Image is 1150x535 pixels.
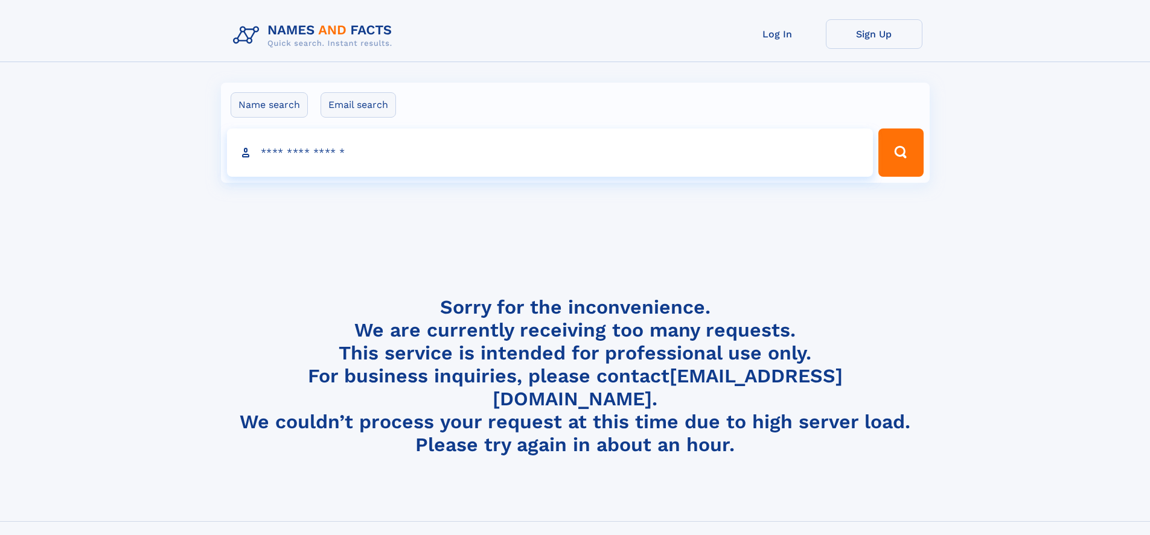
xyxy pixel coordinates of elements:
[493,364,843,410] a: [EMAIL_ADDRESS][DOMAIN_NAME]
[729,19,826,49] a: Log In
[321,92,396,118] label: Email search
[228,19,402,52] img: Logo Names and Facts
[826,19,922,49] a: Sign Up
[227,128,874,177] input: search input
[231,92,308,118] label: Name search
[878,128,923,177] button: Search Button
[228,296,922,457] h4: Sorry for the inconvenience. We are currently receiving too many requests. This service is intend...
